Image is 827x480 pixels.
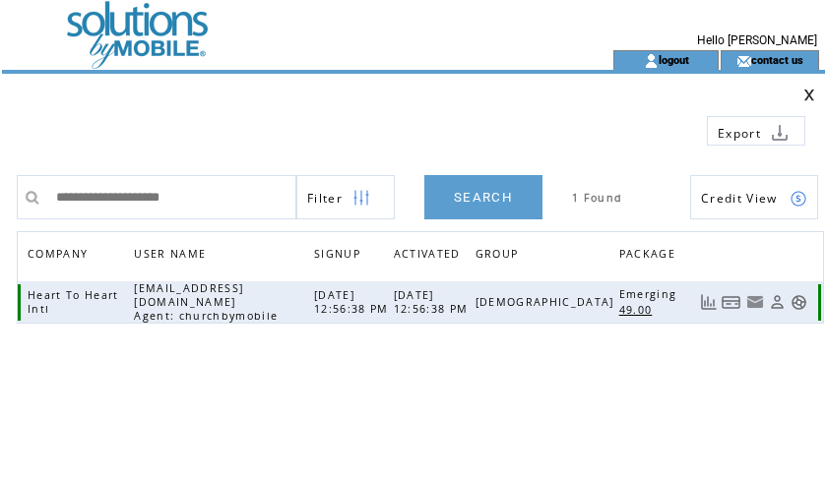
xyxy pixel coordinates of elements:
[619,301,663,318] a: 49.00
[134,247,211,259] a: USER NAME
[619,303,658,317] span: 49.00
[394,242,466,270] span: ACTIVATED
[771,124,789,142] img: download.png
[476,242,524,270] span: GROUP
[619,287,682,301] span: Emerging
[790,190,807,208] img: credits.png
[307,190,343,207] span: Show filters
[791,294,807,311] a: Support
[476,295,619,309] span: [DEMOGRAPHIC_DATA]
[296,175,395,219] a: Filter
[134,242,211,270] span: USER NAME
[718,125,761,142] span: Export to csv file
[751,53,803,66] a: contact us
[28,242,93,270] span: COMPANY
[28,247,93,259] a: COMPANY
[707,116,805,146] a: Export
[314,288,394,316] span: [DATE] 12:56:38 PM
[352,176,370,220] img: filters.png
[394,288,474,316] span: [DATE] 12:56:38 PM
[134,281,283,323] span: [EMAIL_ADDRESS][DOMAIN_NAME] Agent: churchbymobile
[424,175,542,219] a: SEARCH
[746,293,764,311] a: Resend welcome email to this user
[28,288,119,316] span: Heart To Heart Intl
[736,53,751,69] img: contact_us_icon.gif
[659,53,689,66] a: logout
[700,294,717,311] a: View Usage
[619,242,685,270] a: PACKAGE
[314,242,365,270] span: SIGNUP
[701,190,778,207] span: Show Credits View
[572,191,622,205] span: 1 Found
[314,247,365,259] a: SIGNUP
[697,33,817,47] span: Hello [PERSON_NAME]
[394,242,471,270] a: ACTIVATED
[690,175,818,219] a: Credit View
[769,294,786,311] a: View Profile
[644,53,659,69] img: account_icon.gif
[619,242,680,270] span: PACKAGE
[722,294,741,311] a: View Bills
[476,242,529,270] a: GROUP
